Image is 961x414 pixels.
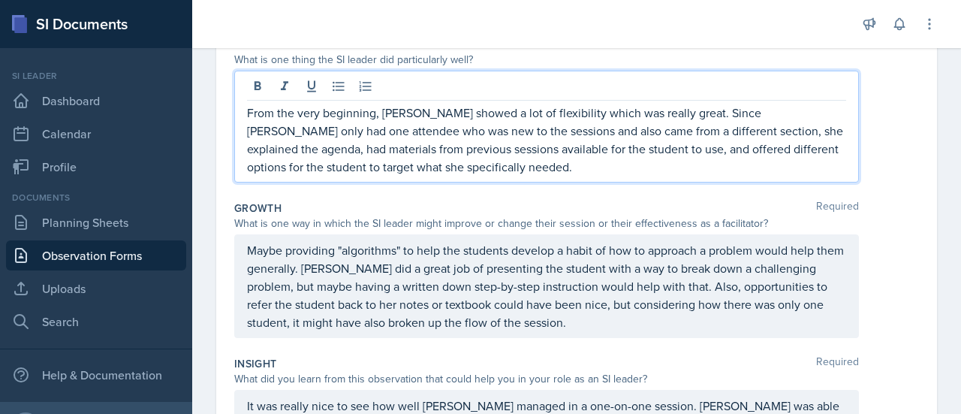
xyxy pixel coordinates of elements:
div: What did you learn from this observation that could help you in your role as an SI leader? [234,371,859,387]
label: Insight [234,356,276,371]
div: Help & Documentation [6,360,186,390]
a: Observation Forms [6,240,186,270]
span: Required [816,356,859,371]
a: Calendar [6,119,186,149]
p: Maybe providing "algorithms" to help the students develop a habit of how to approach a problem wo... [247,241,846,331]
a: Planning Sheets [6,207,186,237]
div: Si leader [6,69,186,83]
a: Uploads [6,273,186,304]
div: Documents [6,191,186,204]
a: Dashboard [6,86,186,116]
p: From the very beginning, [PERSON_NAME] showed a lot of flexibility which was really great. Since ... [247,104,846,176]
label: Growth [234,201,282,216]
a: Profile [6,152,186,182]
a: Search [6,307,186,337]
div: What is one thing the SI leader did particularly well? [234,52,859,68]
span: Required [816,201,859,216]
div: What is one way in which the SI leader might improve or change their session or their effectivene... [234,216,859,231]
